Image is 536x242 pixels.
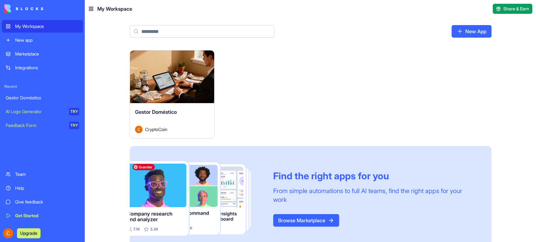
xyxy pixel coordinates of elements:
a: Gestor Doméstico [2,92,83,104]
a: Help [2,182,83,194]
a: Gestor DomésticoAvatarCryptoCoin [130,50,214,139]
button: Upgrade [17,228,41,238]
div: Get Started [15,213,79,219]
div: AI Logo Generator [6,108,65,115]
a: Marketplace [2,48,83,60]
div: Team [15,171,79,177]
img: Frame_181_egmpey.png [130,161,263,236]
a: Give feedback [2,196,83,208]
span: Recent [2,84,83,89]
span: CryptoCoin [145,126,167,133]
span: Guardar [133,164,155,170]
div: TRY [69,108,79,115]
div: My Workspace [15,23,79,29]
span: Gestor Doméstico [135,109,177,115]
div: Give feedback [15,199,79,205]
div: Marketplace [15,51,79,57]
span: Share & Earn [503,6,529,12]
a: AI Logo GeneratorTRY [2,105,83,118]
div: Find the right apps for you [273,170,476,181]
div: Gestor Doméstico [6,95,79,101]
button: Share & Earn [493,4,532,14]
img: Avatar [135,126,143,133]
div: From simple automations to full AI teams, find the right apps for your work [273,187,476,204]
img: logo [4,4,43,13]
div: Feedback Form [6,122,65,129]
a: Team [2,168,83,181]
a: Browse Marketplace [273,214,339,227]
a: Integrations [2,61,83,74]
a: Upgrade [17,230,41,236]
img: ACg8ocIrZ_2r3JCGjIObMHUp5pq2o1gBKnv_Z4VWv1zqUWb6T60c5A=s96-c [3,228,13,238]
a: Get Started [2,209,83,222]
a: New app [2,34,83,46]
a: Feedback FormTRY [2,119,83,132]
span: My Workspace [97,5,132,13]
div: TRY [69,122,79,129]
a: My Workspace [2,20,83,33]
div: New app [15,37,79,43]
a: New App [452,25,491,38]
div: Integrations [15,65,79,71]
div: Help [15,185,79,191]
